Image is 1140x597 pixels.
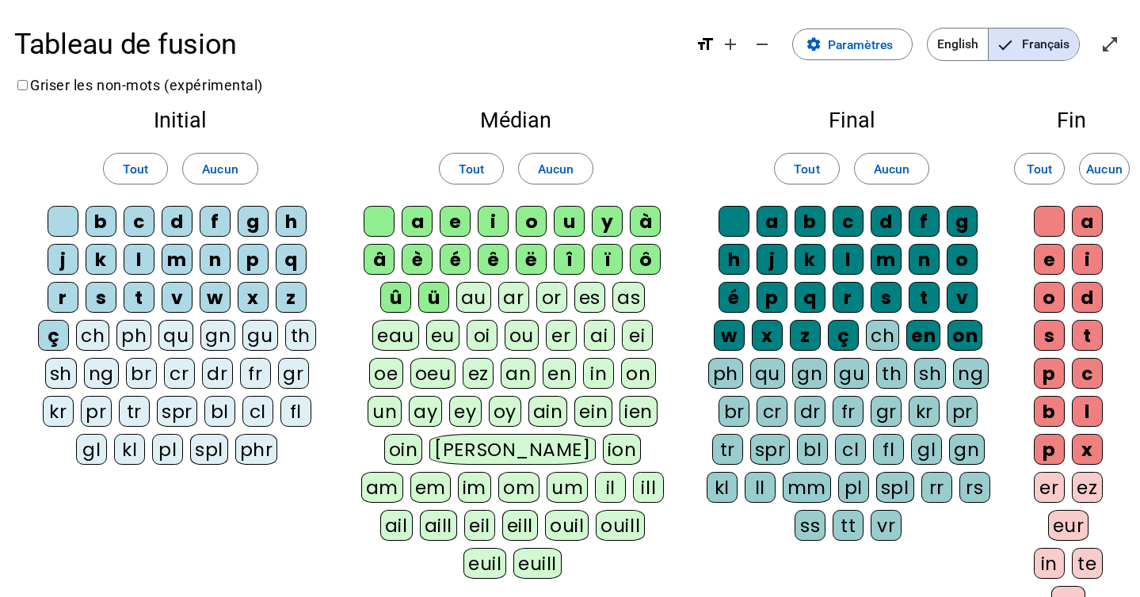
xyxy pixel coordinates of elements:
div: ï [592,244,623,275]
div: spl [876,472,914,503]
div: gl [76,434,107,465]
span: English [928,29,988,60]
span: Paramètres [828,34,893,55]
label: Griser les non-mots (expérimental) [14,77,263,93]
button: Aucun [1079,153,1130,184]
div: in [583,358,614,389]
div: t [1072,320,1103,351]
div: spr [157,396,197,427]
div: eau [372,320,419,351]
button: Paramètres [792,29,913,60]
div: q [276,244,307,275]
div: bl [797,434,828,465]
div: br [126,358,157,389]
div: f [200,206,231,237]
div: oeu [410,358,456,389]
div: ph [116,320,151,351]
div: kl [114,434,145,465]
div: in [1034,548,1065,579]
div: k [795,244,825,275]
span: Aucun [538,158,574,180]
div: v [162,282,193,313]
div: b [86,206,116,237]
h2: Fin [1032,110,1111,131]
div: euill [513,548,562,579]
div: p [757,282,787,313]
div: ê [478,244,509,275]
mat-button-toggle-group: Language selection [927,28,1080,61]
input: Griser les non-mots (expérimental) [17,80,28,90]
div: tr [712,434,743,465]
div: r [833,282,864,313]
div: l [1072,396,1103,427]
div: à [630,206,661,237]
div: ien [620,396,658,427]
mat-icon: add [721,35,740,54]
div: ç [38,320,69,351]
div: pl [152,434,183,465]
div: t [124,282,154,313]
div: cr [164,358,195,389]
div: s [871,282,902,313]
div: br [719,396,749,427]
div: g [238,206,269,237]
div: ch [76,320,109,351]
div: k [86,244,116,275]
button: Aucun [854,153,930,184]
div: eu [426,320,459,351]
div: ouil [545,510,589,541]
div: an [501,358,536,389]
span: Aucun [874,158,910,180]
div: er [546,320,577,351]
div: gl [911,434,942,465]
div: em [410,472,451,503]
div: ez [1072,472,1103,503]
div: ez [463,358,494,389]
div: eur [1048,510,1089,541]
div: a [757,206,787,237]
div: am [361,472,403,503]
div: ein [574,396,612,427]
button: Augmenter la taille de la police [715,29,746,60]
div: p [1034,358,1065,389]
div: kr [909,396,940,427]
div: p [1034,434,1065,465]
span: Aucun [1086,158,1123,180]
div: th [876,358,907,389]
div: sh [45,358,77,389]
div: ss [795,510,825,541]
div: ng [953,358,988,389]
div: dr [795,396,825,427]
div: rr [921,472,952,503]
div: ill [633,472,664,503]
div: é [440,244,471,275]
div: um [547,472,588,503]
div: ph [708,358,743,389]
div: w [714,320,745,351]
span: Français [989,29,1079,60]
h2: Médian [361,110,672,131]
div: o [1034,282,1065,313]
div: a [1072,206,1103,237]
div: qu [158,320,193,351]
button: Tout [774,153,839,184]
div: j [757,244,787,275]
div: on [621,358,655,389]
div: [PERSON_NAME] [429,434,595,465]
div: e [1034,244,1065,275]
h1: Tableau de fusion [14,16,681,73]
div: ou [505,320,539,351]
div: m [162,244,193,275]
div: on [947,320,982,351]
div: dr [202,358,233,389]
div: qu [750,358,785,389]
div: eil [464,510,495,541]
div: tr [119,396,150,427]
div: ey [449,396,481,427]
div: û [380,282,411,313]
div: te [1072,548,1103,579]
div: gn [949,434,984,465]
div: oy [489,396,521,427]
div: er [1034,472,1065,503]
div: kl [707,472,738,503]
